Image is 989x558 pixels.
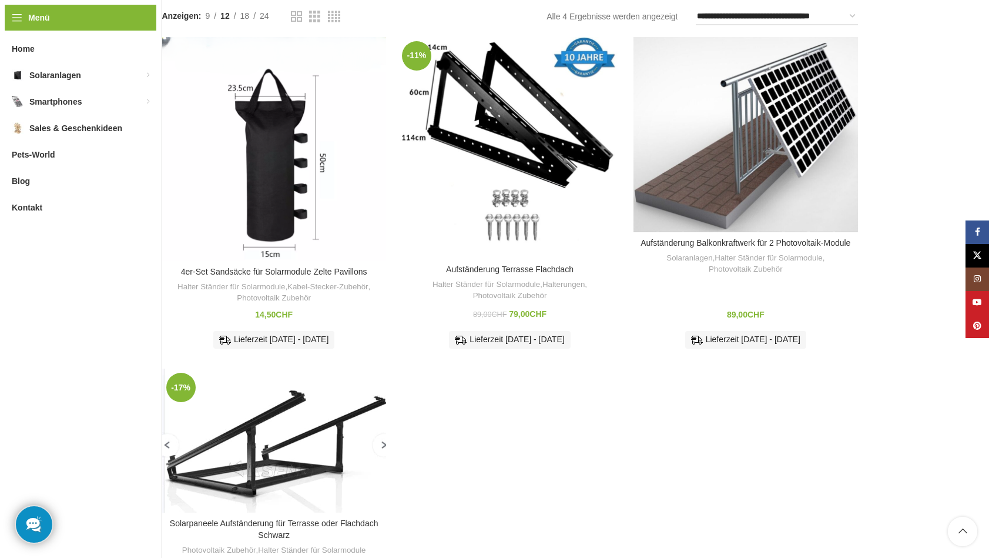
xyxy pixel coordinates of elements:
span: CHF [491,310,507,319]
span: Smartphones [29,91,82,112]
a: Photovoltaik Zubehör [237,293,311,304]
span: Home [12,38,35,59]
a: 12 [216,9,234,22]
a: Rasteransicht 2 [291,9,302,24]
span: 18 [240,11,250,21]
div: , , [168,282,380,303]
bdi: 14,50 [255,310,293,319]
a: Pinterest Social Link [965,315,989,338]
a: Halterungen [542,279,585,290]
bdi: 89,00 [727,310,765,319]
a: Scroll to top button [948,517,977,546]
span: -17% [166,373,196,402]
a: YouTube Social Link [965,291,989,315]
a: Halter Ständer für Solarmodule [258,545,366,556]
a: 4er-Set Sandsäcke für Solarmodule Zelte Pavillons [162,37,386,261]
bdi: 79,00 [509,309,547,319]
select: Shop-Reihenfolge [696,8,858,25]
a: Rasteransicht 4 [328,9,340,24]
img: Smartphones [12,96,24,108]
span: 9 [205,11,210,21]
a: Halter Ständer für Solarmodule [433,279,540,290]
div: , , [404,279,616,301]
a: Solarpaneele Aufständerung für Terrasse oder Flachdach Schwarz [162,369,386,513]
a: 4er-Set Sandsäcke für Solarmodule Zelte Pavillons [181,267,367,276]
a: 9 [201,9,214,22]
a: Halter Ständer für Solarmodule [177,282,285,293]
div: Lieferzeit [DATE] - [DATE] [685,331,806,349]
span: Solaranlagen [29,65,81,86]
div: , , [639,253,851,275]
div: Lieferzeit [DATE] - [DATE] [449,331,570,349]
span: CHF [529,309,547,319]
a: Solarpaneele Aufständerung für Terrasse oder Flachdach Schwarz [170,519,378,540]
span: CHF [747,310,765,319]
bdi: 89,00 [473,310,507,319]
span: Sales & Geschenkideen [29,118,122,139]
span: 24 [260,11,269,21]
span: Kontakt [12,197,42,218]
a: Aufständerung Balkonkraftwerk für 2 Photovoltaik-Module [641,238,850,248]
div: , [168,545,380,556]
a: Aufständerung Balkonkraftwerk für 2 Photovoltaik-Module [633,37,857,232]
span: Pets-World [12,144,55,165]
span: -11% [402,41,431,71]
a: Rasteransicht 3 [309,9,320,24]
img: Sales & Geschenkideen [12,122,24,134]
span: 12 [220,11,230,21]
a: 24 [256,9,273,22]
span: Blog [12,171,30,192]
a: Facebook Social Link [965,220,989,244]
a: Kabel-Stecker-Zubehör [287,282,368,293]
div: Lieferzeit [DATE] - [DATE] [213,331,334,349]
a: Aufständerung Terrasse Flachdach [398,37,622,259]
a: Solaranlagen [666,253,712,264]
a: Photovoltaik Zubehör [473,290,547,302]
a: Photovoltaik Zubehör [182,545,256,556]
a: Aufständerung Terrasse Flachdach [446,265,574,274]
img: Solaranlagen [12,69,24,81]
a: Photovoltaik Zubehör [709,264,783,275]
a: 18 [236,9,254,22]
span: Menü [28,11,50,24]
a: Instagram Social Link [965,268,989,291]
a: X Social Link [965,244,989,268]
span: Anzeigen [162,9,202,22]
p: Alle 4 Ergebnisse werden angezeigt [547,10,678,23]
a: Halter Ständer für Solarmodule [715,253,822,264]
span: CHF [276,310,293,319]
